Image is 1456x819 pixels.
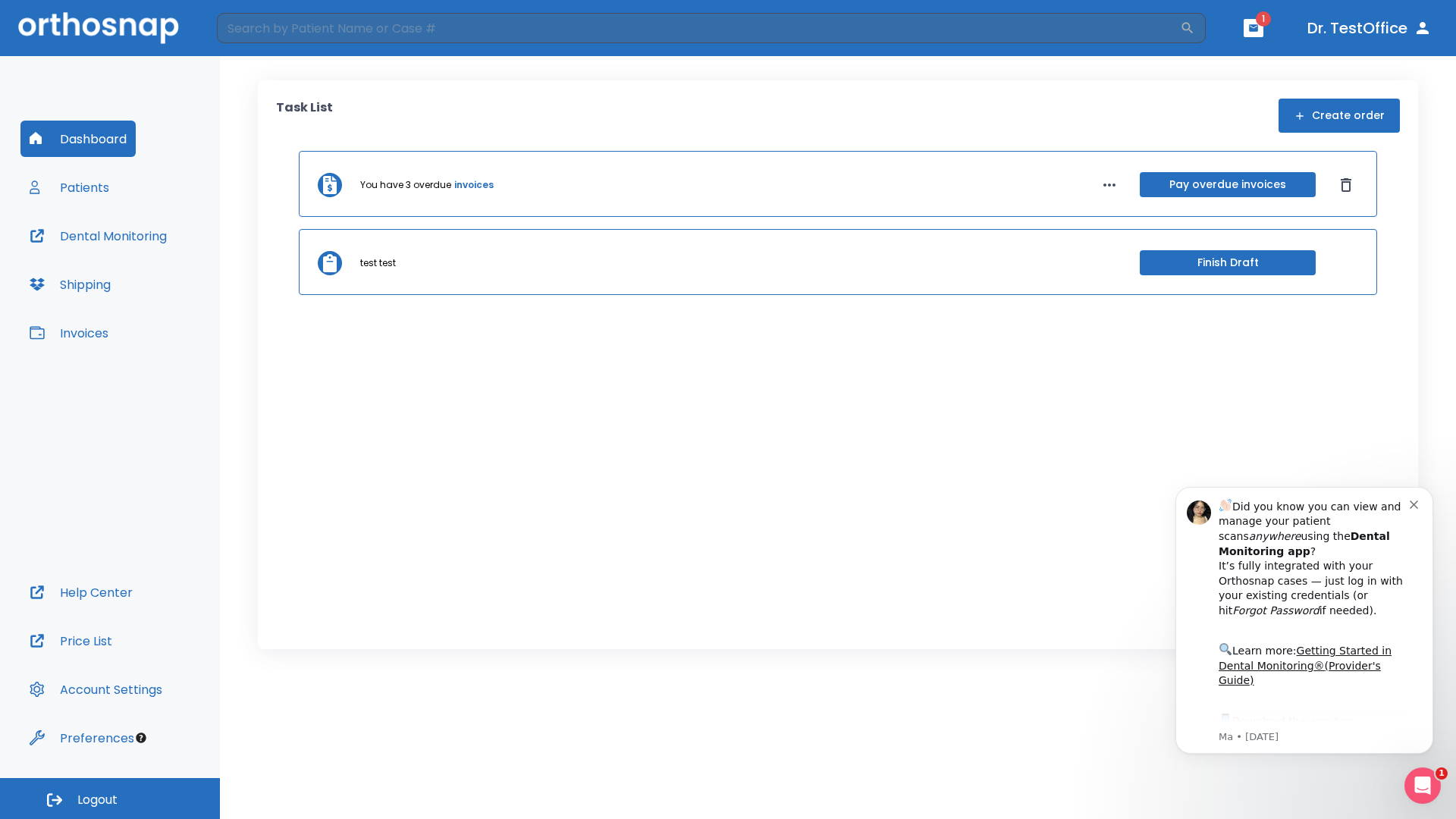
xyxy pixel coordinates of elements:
[1153,464,1456,778] iframe: Intercom notifications message
[1404,767,1441,804] iframe: Intercom live chat
[20,121,136,157] button: Dashboard
[66,266,257,280] p: Message from Ma, sent 2w ago
[20,574,142,610] button: Help Center
[20,671,171,708] button: Account Settings
[217,13,1180,43] input: Search by Patient Name or Case #
[20,169,118,206] button: Patients
[20,218,176,254] button: Dental Monitoring
[257,33,269,45] button: Dismiss notification
[1334,173,1358,197] button: Dismiss
[1140,250,1316,275] button: Finish Draft
[360,178,451,192] p: You have 3 overdue
[1436,767,1448,780] span: 1
[360,256,396,270] p: test test
[1140,172,1316,197] button: Pay overdue invoices
[77,792,118,808] span: Logout
[134,731,148,745] div: Tooltip anchor
[66,247,257,325] div: Download the app: | ​ Let us know if you need help getting started!
[18,12,179,43] img: Orthosnap
[276,99,333,133] p: Task List
[1256,11,1271,27] span: 1
[1279,99,1400,133] button: Create order
[20,315,118,351] button: Invoices
[66,251,201,278] a: App Store
[20,623,121,659] button: Price List
[454,178,494,192] a: invoices
[20,720,143,756] button: Preferences
[1301,14,1438,42] button: Dr. TestOffice
[20,266,120,303] button: Shipping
